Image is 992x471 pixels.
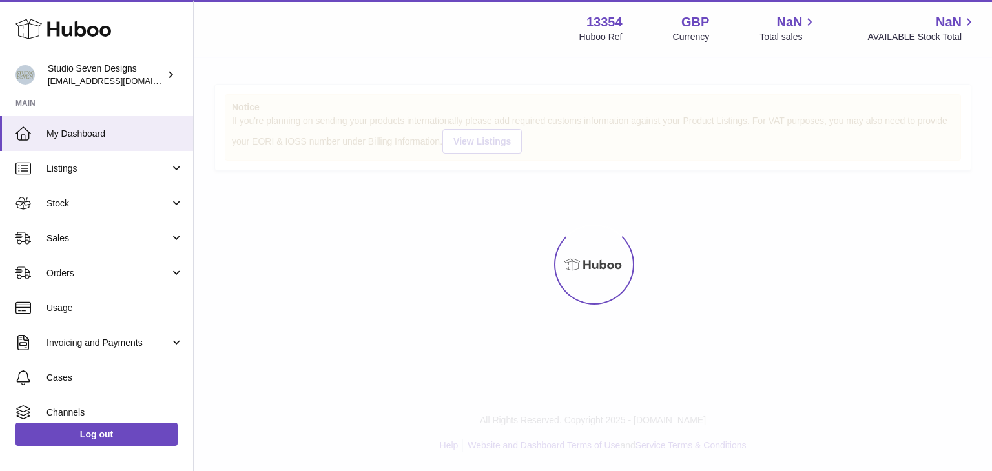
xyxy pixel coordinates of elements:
span: Stock [46,197,170,210]
a: Log out [15,423,178,446]
div: Huboo Ref [579,31,623,43]
span: Channels [46,406,183,419]
img: contact.studiosevendesigns@gmail.com [15,65,35,85]
div: Currency [673,31,710,43]
strong: 13354 [586,14,623,31]
span: [EMAIL_ADDRESS][DOMAIN_NAME] [48,75,190,86]
span: Cases [46,372,183,384]
span: NaN [776,14,802,31]
span: Sales [46,232,170,245]
span: Orders [46,267,170,279]
span: Total sales [759,31,817,43]
div: Studio Seven Designs [48,63,164,87]
a: NaN AVAILABLE Stock Total [867,14,976,43]
span: AVAILABLE Stock Total [867,31,976,43]
span: Listings [46,163,170,175]
strong: GBP [681,14,709,31]
span: Usage [46,302,183,314]
a: NaN Total sales [759,14,817,43]
span: My Dashboard [46,128,183,140]
span: Invoicing and Payments [46,337,170,349]
span: NaN [936,14,962,31]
